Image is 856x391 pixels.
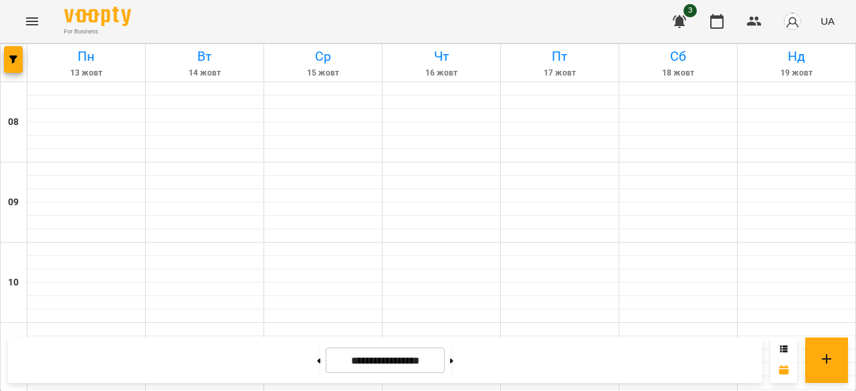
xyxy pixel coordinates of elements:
span: UA [821,14,835,28]
h6: Ср [266,46,380,67]
button: Menu [16,5,48,37]
h6: 10 [8,275,19,290]
h6: Вт [148,46,261,67]
img: Voopty Logo [64,7,131,26]
h6: 19 жовт [740,67,853,80]
h6: 08 [8,115,19,130]
h6: 18 жовт [621,67,735,80]
h6: 13 жовт [29,67,143,80]
h6: Нд [740,46,853,67]
button: UA [815,9,840,33]
h6: Пт [503,46,617,67]
h6: Чт [385,46,498,67]
h6: 17 жовт [503,67,617,80]
h6: Пн [29,46,143,67]
h6: 16 жовт [385,67,498,80]
span: For Business [64,27,131,36]
span: 3 [683,4,697,17]
h6: 15 жовт [266,67,380,80]
img: avatar_s.png [783,12,802,31]
h6: 14 жовт [148,67,261,80]
h6: 09 [8,195,19,210]
h6: Сб [621,46,735,67]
